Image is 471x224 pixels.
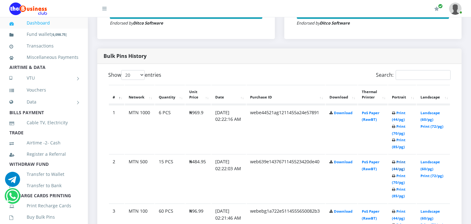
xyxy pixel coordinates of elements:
[9,136,78,150] a: Airtime -2- Cash
[449,3,462,15] img: User
[320,20,350,26] strong: Ditco Software
[358,85,388,104] th: Thermal Printer: activate to sort column ascending
[155,154,185,203] td: 15 PCS
[362,160,379,171] a: PoS Paper (RawBT)
[334,209,352,214] a: Download
[9,178,78,193] a: Transfer to Bank
[297,20,350,26] small: Endorsed by
[420,110,440,122] a: Landscape (60/pg)
[388,85,416,104] th: Portrait: activate to sort column ascending
[110,20,163,26] small: Endorsed by
[155,85,185,104] th: Quantity: activate to sort column ascending
[334,110,352,115] a: Download
[392,173,405,185] a: Print (70/pg)
[247,105,325,154] td: webe44521ag1211455a24e57891
[9,94,78,110] a: Data
[109,85,124,104] th: #: activate to sort column descending
[5,176,20,187] a: Chat for support
[392,137,405,149] a: Print (85/pg)
[185,105,211,154] td: ₦969.9
[438,4,443,8] span: Renew/Upgrade Subscription
[155,105,185,154] td: 6 PCS
[125,154,154,203] td: MTN 500
[326,85,357,104] th: Download: activate to sort column ascending
[211,105,246,154] td: [DATE] 02:22:16 AM
[6,193,19,204] a: Chat for support
[9,50,78,64] a: Miscellaneous Payments
[247,85,325,104] th: Purchase ID: activate to sort column ascending
[420,124,443,129] a: Print (72/pg)
[396,70,451,80] input: Search:
[392,124,405,136] a: Print (70/pg)
[9,147,78,161] a: Register a Referral
[392,110,405,122] a: Print (44/pg)
[392,187,405,199] a: Print (85/pg)
[109,154,124,203] td: 2
[9,199,78,213] a: Print Recharge Cards
[211,85,246,104] th: Date: activate to sort column ascending
[9,70,78,86] a: VTU
[121,70,145,80] select: Showentries
[392,160,405,171] a: Print (44/pg)
[125,85,154,104] th: Network: activate to sort column ascending
[104,53,147,59] strong: Bulk Pins History
[376,70,451,80] label: Search:
[247,154,325,203] td: web639e1437671145523420de40
[420,160,440,171] a: Landscape (60/pg)
[362,110,379,122] a: PoS Paper (RawBT)
[133,20,163,26] strong: Ditco Software
[108,70,161,80] label: Show entries
[211,154,246,203] td: [DATE] 02:22:03 AM
[362,209,379,221] a: PoS Paper (RawBT)
[9,16,78,30] a: Dashboard
[420,173,443,178] a: Print (72/pg)
[51,32,67,37] small: [ ]
[109,105,124,154] td: 1
[185,154,211,203] td: ₦484.95
[420,209,440,221] a: Landscape (60/pg)
[334,160,352,164] a: Download
[9,83,78,97] a: Vouchers
[9,167,78,182] a: Transfer to Wallet
[9,3,47,15] img: Logo
[417,85,450,104] th: Landscape: activate to sort column ascending
[9,115,78,130] a: Cable TV, Electricity
[125,105,154,154] td: MTN 1000
[52,32,66,37] b: 6,098.75
[9,39,78,53] a: Transactions
[9,27,78,42] a: Fund wallet[6,098.75]
[434,6,439,11] i: Renew/Upgrade Subscription
[185,85,211,104] th: Unit Price: activate to sort column ascending
[392,209,405,221] a: Print (44/pg)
